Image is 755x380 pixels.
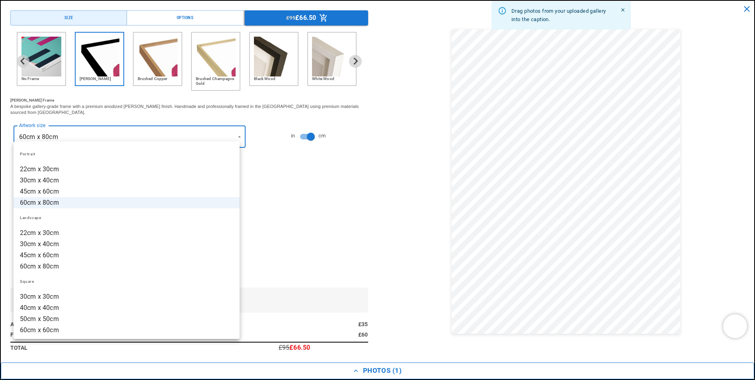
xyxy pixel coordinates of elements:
[14,145,240,164] li: Portrait
[14,325,240,336] li: 60cm x 60cm
[14,313,240,325] li: 50cm x 50cm
[14,261,240,272] li: 60cm x 80cm
[14,164,240,175] li: 22cm x 30cm
[14,272,240,291] li: Square
[723,314,747,338] iframe: Chatra live chat
[14,291,240,302] li: 30cm x 30cm
[14,175,240,186] li: 30cm x 40cm
[14,208,240,227] li: Landscape
[14,239,240,250] li: 30cm x 40cm
[14,186,240,197] li: 45cm x 60cm
[14,302,240,313] li: 40cm x 40cm
[14,250,240,261] li: 45cm x 60cm
[14,197,240,208] li: 60cm x 80cm
[14,227,240,239] li: 22cm x 30cm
